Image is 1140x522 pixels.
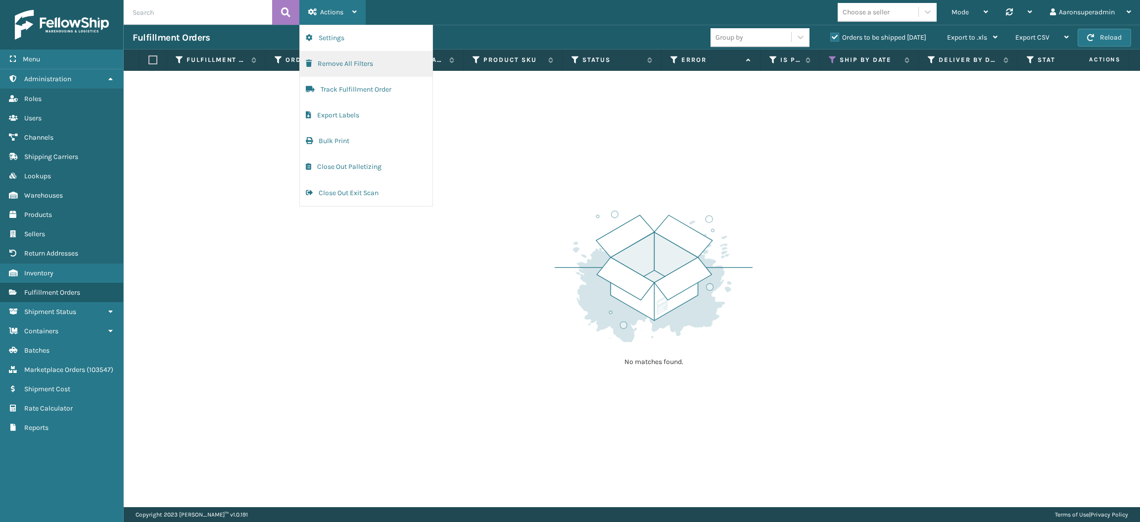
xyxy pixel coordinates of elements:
a: Privacy Policy [1091,511,1128,518]
label: State [1038,55,1097,64]
button: Export Labels [300,103,432,128]
span: Users [24,114,42,122]
span: Export to .xls [947,33,987,42]
button: Close Out Exit Scan [300,180,432,206]
label: Orders to be shipped [DATE] [830,33,926,42]
span: Reports [24,423,48,432]
button: Settings [300,25,432,51]
button: Close Out Palletizing [300,154,432,180]
button: Bulk Print [300,128,432,154]
div: Group by [715,32,743,43]
span: Roles [24,95,42,103]
span: Shipment Status [24,308,76,316]
label: Error [681,55,741,64]
span: Inventory [24,269,53,277]
label: Status [582,55,642,64]
span: Mode [951,8,969,16]
label: Product SKU [483,55,543,64]
label: Order Number [285,55,345,64]
span: Marketplace Orders [24,365,85,374]
span: Batches [24,346,49,355]
img: logo [15,10,109,40]
label: Is Prime [780,55,801,64]
span: Shipment Cost [24,385,70,393]
span: ( 103547 ) [87,365,113,374]
a: Terms of Use [1055,511,1089,518]
div: Choose a seller [843,7,890,17]
h3: Fulfillment Orders [133,32,210,44]
span: Actions [320,8,343,16]
span: Warehouses [24,191,63,200]
span: Containers [24,327,58,335]
span: Menu [23,55,40,63]
span: Lookups [24,172,51,180]
p: Copyright 2023 [PERSON_NAME]™ v 1.0.191 [136,507,248,522]
label: Ship By Date [840,55,900,64]
span: Rate Calculator [24,404,73,413]
span: Fulfillment Orders [24,288,80,297]
button: Track Fulfillment Order [300,77,432,103]
span: Actions [1058,52,1127,68]
div: | [1055,507,1128,522]
span: Products [24,210,52,219]
span: Sellers [24,230,45,238]
span: Channels [24,133,53,142]
button: Remove All Filters [300,51,432,77]
span: Export CSV [1015,33,1049,42]
span: Shipping Carriers [24,153,78,161]
span: Administration [24,75,71,83]
button: Reload [1078,29,1131,47]
label: Fulfillment Order Id [187,55,246,64]
label: Deliver By Date [939,55,998,64]
span: Return Addresses [24,249,78,258]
